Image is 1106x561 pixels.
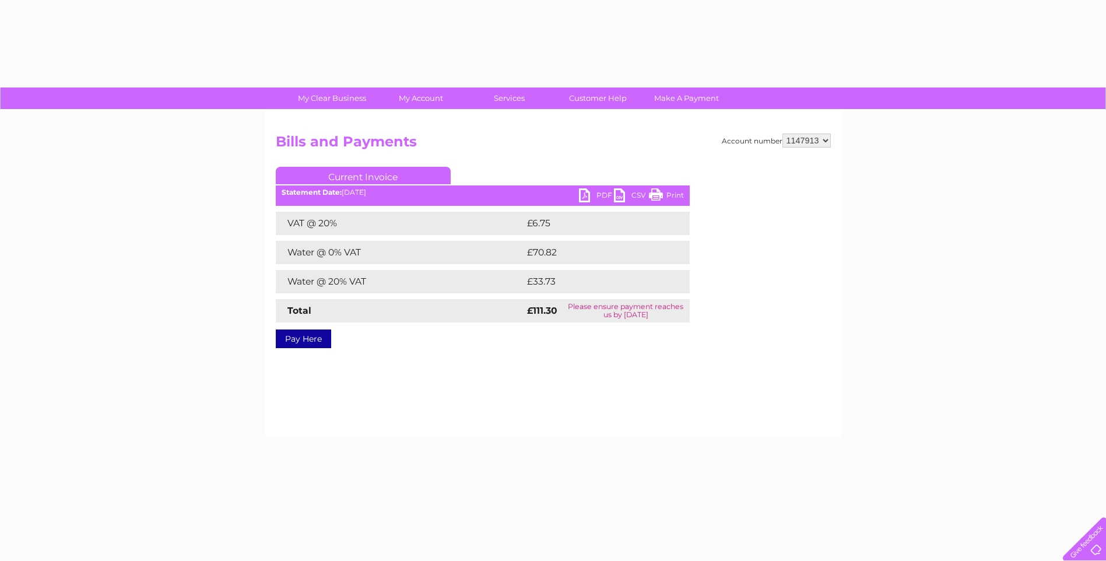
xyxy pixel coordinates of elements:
b: Statement Date: [282,188,342,197]
div: Account number [722,134,831,148]
a: My Account [373,87,469,109]
td: Water @ 0% VAT [276,241,524,264]
td: £33.73 [524,270,666,293]
h2: Bills and Payments [276,134,831,156]
td: Please ensure payment reaches us by [DATE] [562,299,690,322]
a: Make A Payment [638,87,735,109]
a: Services [461,87,557,109]
td: £6.75 [524,212,662,235]
a: Print [649,188,684,205]
a: My Clear Business [284,87,380,109]
a: Current Invoice [276,167,451,184]
strong: £111.30 [527,305,557,316]
a: Customer Help [550,87,646,109]
a: CSV [614,188,649,205]
td: £70.82 [524,241,666,264]
strong: Total [287,305,311,316]
a: Pay Here [276,329,331,348]
td: Water @ 20% VAT [276,270,524,293]
td: VAT @ 20% [276,212,524,235]
a: PDF [579,188,614,205]
div: [DATE] [276,188,690,197]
